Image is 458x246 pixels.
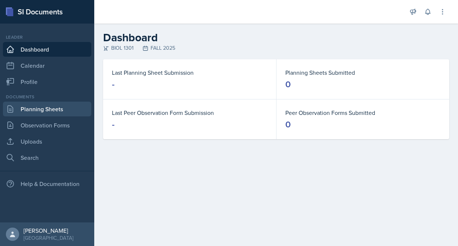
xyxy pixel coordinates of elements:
a: Calendar [3,58,91,73]
div: - [112,78,114,90]
a: Observation Forms [3,118,91,133]
h2: Dashboard [103,31,449,44]
div: - [112,119,114,130]
div: 0 [285,78,291,90]
dt: Last Planning Sheet Submission [112,68,267,77]
div: 0 [285,119,291,130]
a: Profile [3,74,91,89]
a: Uploads [3,134,91,149]
div: BIOL 1301 FALL 2025 [103,44,449,52]
a: Planning Sheets [3,102,91,116]
div: [PERSON_NAME] [24,227,73,234]
dt: Planning Sheets Submitted [285,68,440,77]
div: Documents [3,94,91,100]
div: [GEOGRAPHIC_DATA] [24,234,73,242]
a: Dashboard [3,42,91,57]
div: Help & Documentation [3,176,91,191]
div: Leader [3,34,91,41]
a: Search [3,150,91,165]
dt: Last Peer Observation Form Submission [112,108,267,117]
dt: Peer Observation Forms Submitted [285,108,440,117]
